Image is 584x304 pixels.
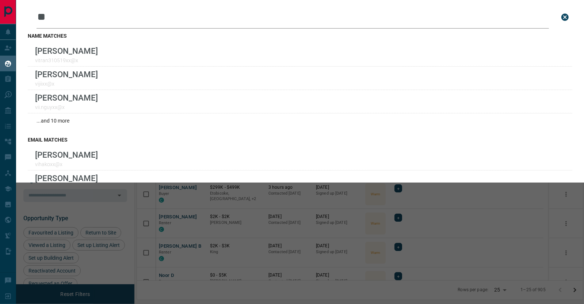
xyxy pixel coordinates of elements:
p: [PERSON_NAME] [35,70,98,79]
h3: name matches [28,33,572,39]
p: [PERSON_NAME] [35,173,98,183]
p: vitran310519xx@x [35,57,98,63]
p: vii.nguyxx@x [35,104,98,110]
p: [PERSON_NAME] [35,150,98,159]
p: [PERSON_NAME] [35,93,98,102]
button: close search bar [558,10,572,25]
h3: email matches [28,137,572,143]
p: vihakoxx@x [35,161,98,167]
p: vijiixx@x [35,81,98,87]
p: [PERSON_NAME] [35,46,98,56]
div: ...and 10 more [28,113,572,128]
